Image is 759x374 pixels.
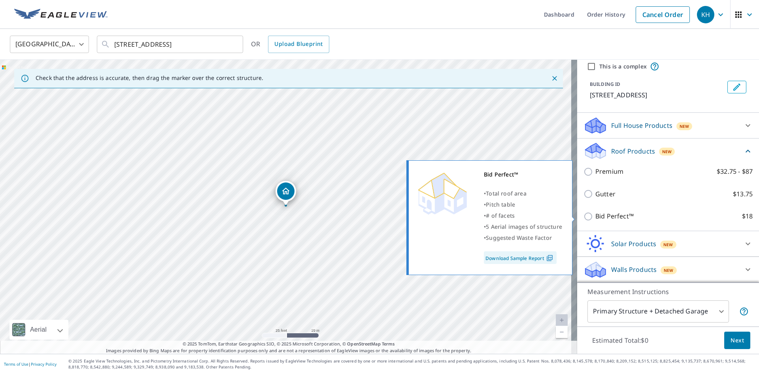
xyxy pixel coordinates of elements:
[274,39,323,49] span: Upload Blueprint
[680,123,689,129] span: New
[739,307,749,316] span: Your report will include the primary structure and a detached garage if one exists.
[595,211,634,221] p: Bid Perfect™
[583,142,753,160] div: Roof ProductsNew
[486,201,515,208] span: Pitch table
[68,358,755,370] p: © 2025 Eagle View Technologies, Inc. and Pictometry International Corp. All Rights Reserved. Repo...
[611,239,656,249] p: Solar Products
[486,190,527,197] span: Total roof area
[599,63,647,70] label: This is a complex
[484,251,557,264] a: Download Sample Report
[486,223,562,230] span: 5 Aerial images of structure
[595,167,623,177] p: Premium
[724,332,750,349] button: Next
[549,73,560,84] button: Close
[486,234,552,241] span: Suggested Waste Factor
[347,341,380,347] a: OpenStreetMap
[382,341,395,347] a: Terms
[611,146,655,156] p: Roof Products
[268,36,329,53] a: Upload Blueprint
[636,6,690,23] a: Cancel Order
[4,361,28,367] a: Terms of Use
[664,267,674,273] span: New
[611,121,672,130] p: Full House Products
[251,36,329,53] div: OR
[484,188,562,199] div: •
[590,81,620,87] p: BUILDING ID
[484,232,562,243] div: •
[9,320,68,340] div: Aerial
[717,167,753,177] p: $32.75 - $87
[544,254,555,262] img: Pdf Icon
[731,336,744,346] span: Next
[583,234,753,253] div: Solar ProductsNew
[733,189,753,199] p: $13.75
[697,6,714,23] div: KH
[727,81,746,93] button: Edit building 1
[484,210,562,221] div: •
[14,9,108,21] img: EV Logo
[486,212,515,219] span: # of facets
[31,361,57,367] a: Privacy Policy
[10,33,89,55] div: [GEOGRAPHIC_DATA]
[484,169,562,180] div: Bid Perfect™
[611,265,657,274] p: Walls Products
[583,116,753,135] div: Full House ProductsNew
[583,260,753,279] div: Walls ProductsNew
[28,320,49,340] div: Aerial
[183,341,395,347] span: © 2025 TomTom, Earthstar Geographics SIO, © 2025 Microsoft Corporation, ©
[484,199,562,210] div: •
[276,181,296,205] div: Dropped pin, building 1, Residential property, 430 N Marble St Rockmart, GA 30153
[586,332,655,349] p: Estimated Total: $0
[587,300,729,323] div: Primary Structure + Detached Garage
[595,189,616,199] p: Gutter
[590,90,724,100] p: [STREET_ADDRESS]
[36,74,263,82] p: Check that the address is accurate, then drag the marker over the correct structure.
[556,326,568,338] a: Current Level 20, Zoom Out
[663,241,673,248] span: New
[587,287,749,296] p: Measurement Instructions
[415,169,470,216] img: Premium
[556,314,568,326] a: Current Level 20, Zoom In Disabled
[114,33,227,55] input: Search by address or latitude-longitude
[484,221,562,232] div: •
[742,211,753,221] p: $18
[4,362,57,366] p: |
[662,148,672,155] span: New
